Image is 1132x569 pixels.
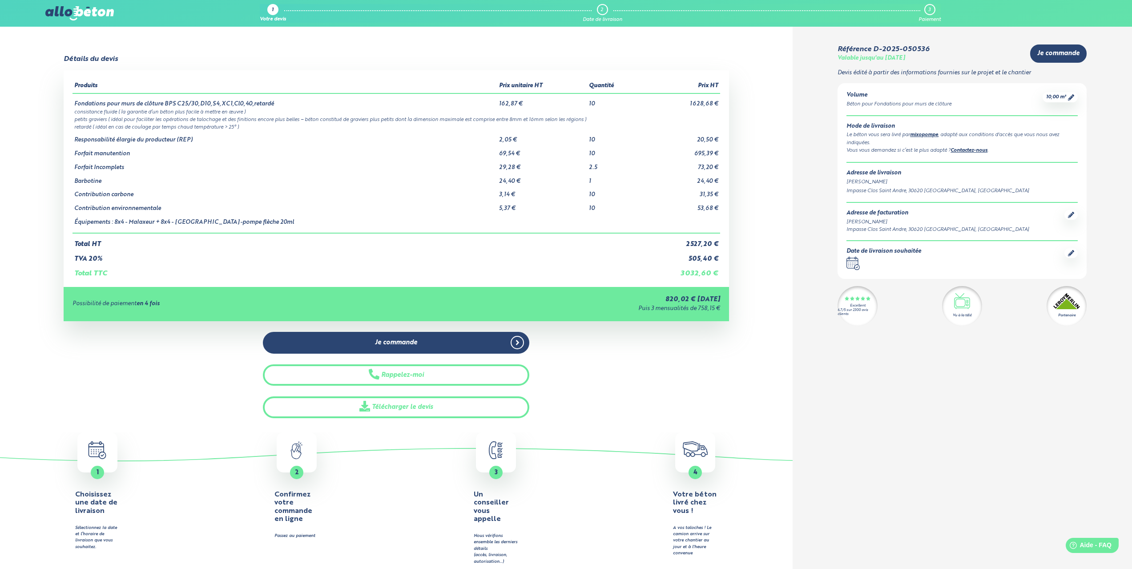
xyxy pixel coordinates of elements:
div: Sélectionnez la date et l’horaire de livraison que vous souhaitez. [75,525,120,551]
div: Béton pour Fondations pour murs de clôture [846,101,951,108]
td: 10 [587,144,641,157]
a: mixopompe [910,133,938,137]
div: Valable jusqu'au [DATE] [838,55,905,62]
div: Possibilité de paiement [73,301,407,307]
td: 73,20 € [641,157,720,171]
td: 10 [587,93,641,108]
div: Vous vous demandez si c’est le plus adapté ? . [846,147,1078,155]
a: Je commande [1030,44,1087,63]
td: 1 628,68 € [641,93,720,108]
td: consistance fluide ( la garantie d’un béton plus facile à mettre en œuvre ) [73,108,720,115]
td: Fondations pour murs de clôture BPS C25/30,D10,S4,XC1,Cl0,40,retardé [73,93,498,108]
div: 1 [272,8,274,13]
div: Excellent [850,304,866,308]
td: Forfait Incomplets [73,157,498,171]
td: 24,40 € [497,171,587,185]
td: retardé ( idéal en cas de coulage par temps chaud température > 25° ) [73,123,720,130]
td: Responsabilité élargie du producteur (REP) [73,130,498,144]
h4: Votre béton livré chez vous ! [673,491,717,515]
td: 10 [587,185,641,198]
td: 29,28 € [497,157,587,171]
div: Impasse Clos Saint Andre, 30620 [GEOGRAPHIC_DATA], [GEOGRAPHIC_DATA] [846,226,1029,234]
a: Contactez-nous [951,148,987,153]
div: Nous vérifions ensemble les derniers détails (accès, livraison, autorisation…) [474,533,518,565]
a: 2 Date de livraison [583,4,622,23]
td: Total HT [73,233,641,248]
div: Partenaire [1058,313,1076,318]
img: truck.c7a9816ed8b9b1312949.png [683,441,708,457]
span: 2 [295,469,299,476]
th: Prix HT [641,79,720,93]
td: 69,54 € [497,144,587,157]
td: 5,37 € [497,198,587,212]
td: 10 [587,198,641,212]
td: 2,05 € [497,130,587,144]
span: Je commande [375,339,417,347]
h4: Choisissez une date de livraison [75,491,120,515]
button: Rappelez-moi [263,364,529,386]
span: 4 [693,469,697,476]
td: Contribution environnementale [73,198,498,212]
div: Adresse de facturation [846,210,1029,217]
td: 2.5 [587,157,641,171]
div: 4.7/5 sur 2300 avis clients [838,308,878,316]
td: 1 [587,171,641,185]
td: 24,40 € [641,171,720,185]
td: 10 [587,130,641,144]
div: Passez au paiement [274,533,319,539]
a: 2 Confirmez votre commande en ligne Passez au paiement [199,432,394,540]
td: petits graviers ( idéal pour faciliter les opérations de talochage et des finitions encore plus b... [73,115,720,123]
a: Je commande [263,332,529,354]
img: allobéton [45,6,114,20]
div: 2 [600,7,603,13]
button: 3 Un conseiller vous appelle Nous vérifions ensemble les derniers détails(accès, livraison, autor... [399,432,593,565]
strong: en 4 fois [137,301,160,307]
a: 1 Votre devis [260,4,286,23]
td: 505,40 € [641,248,720,263]
div: Détails du devis [64,55,118,63]
div: Date de livraison souhaitée [846,248,921,255]
td: Total TTC [73,262,641,278]
span: Je commande [1037,50,1080,57]
div: Volume [846,92,951,99]
td: 31,35 € [641,185,720,198]
div: Mode de livraison [846,123,1078,130]
td: Barbotine [73,171,498,185]
div: Adresse de livraison [846,170,1078,177]
div: Votre devis [260,17,286,23]
div: 3 [928,7,931,13]
td: 2 527,20 € [641,233,720,248]
div: [PERSON_NAME] [846,178,1078,186]
div: 820,02 € [DATE] [407,296,720,303]
td: TVA 20% [73,248,641,263]
a: Télécharger le devis [263,396,529,418]
div: Vu à la télé [953,313,971,318]
th: Prix unitaire HT [497,79,587,93]
div: A vos taloches ! Le camion arrive sur votre chantier au jour et à l'heure convenue [673,525,717,557]
td: 695,39 € [641,144,720,157]
h4: Un conseiller vous appelle [474,491,518,524]
div: Référence D-2025-050536 [838,45,929,53]
div: Puis 3 mensualités de 758,15 € [407,306,720,312]
div: [PERSON_NAME] [846,218,1029,226]
td: 162,87 € [497,93,587,108]
td: 3 032,60 € [641,262,720,278]
a: 3 Paiement [918,4,941,23]
td: 20,50 € [641,130,720,144]
div: Date de livraison [583,17,622,23]
iframe: Help widget launcher [1053,534,1122,559]
th: Produits [73,79,498,93]
p: Devis édité à partir des informations fournies sur le projet et le chantier [838,70,1087,77]
td: Contribution carbone [73,185,498,198]
h4: Confirmez votre commande en ligne [274,491,319,524]
div: Le béton vous sera livré par , adapté aux conditions d'accès que vous nous avez indiquées. [846,131,1078,147]
td: Forfait manutention [73,144,498,157]
div: Impasse Clos Saint Andre, 30620 [GEOGRAPHIC_DATA], [GEOGRAPHIC_DATA] [846,187,1078,195]
div: Paiement [918,17,941,23]
span: 1 [97,469,99,476]
span: 3 [495,469,498,476]
td: 3,14 € [497,185,587,198]
td: 53,68 € [641,198,720,212]
td: Équipements : 8x4 - Malaxeur + 8x4 - [GEOGRAPHIC_DATA]-pompe flèche 20ml [73,212,498,234]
